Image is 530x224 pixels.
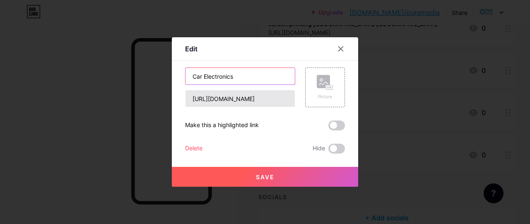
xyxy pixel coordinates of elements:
span: Hide [313,144,325,154]
div: Edit [185,44,198,54]
div: Delete [185,144,202,154]
div: Make this a highlighted link [185,120,259,130]
input: Title [185,68,295,84]
button: Save [172,167,358,187]
input: URL [185,90,295,107]
div: Picture [317,94,333,100]
span: Save [256,173,275,181]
